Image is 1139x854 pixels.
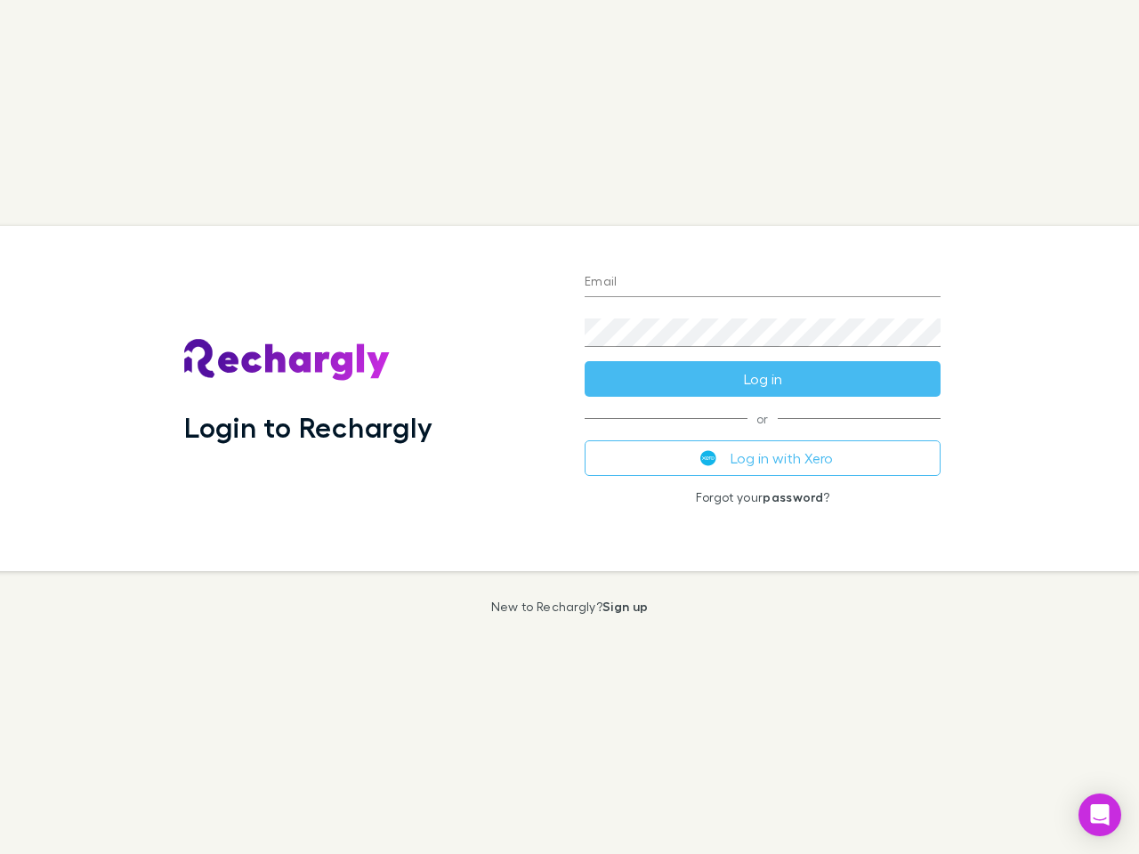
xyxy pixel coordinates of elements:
p: Forgot your ? [585,490,941,504]
h1: Login to Rechargly [184,410,432,444]
img: Xero's logo [700,450,716,466]
span: or [585,418,941,419]
button: Log in [585,361,941,397]
img: Rechargly's Logo [184,339,391,382]
div: Open Intercom Messenger [1078,794,1121,836]
button: Log in with Xero [585,440,941,476]
a: Sign up [602,599,648,614]
p: New to Rechargly? [491,600,649,614]
a: password [763,489,823,504]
